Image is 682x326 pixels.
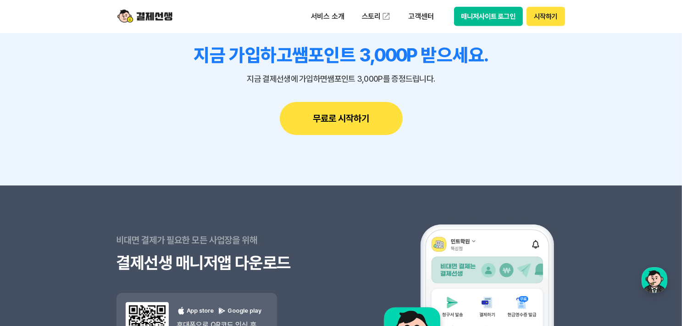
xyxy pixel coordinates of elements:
[84,242,95,249] span: 대화
[116,44,566,66] h3: 지금 가입하고 쌤포인트 3,000P 받으세요.
[382,12,391,21] img: 외부 도메인 오픈
[3,228,61,251] a: 홈
[29,242,34,249] span: 홈
[177,307,185,315] img: 애플 로고
[527,7,565,26] button: 시작하기
[116,252,341,275] h3: 결제선생 매니저앱 다운로드
[454,7,523,26] button: 매니저사이트 로그인
[117,8,172,25] img: logo
[218,307,226,315] img: 구글 플레이 로고
[280,102,403,135] button: 무료로 시작하기
[177,307,214,315] p: App store
[142,242,153,249] span: 설정
[118,228,176,251] a: 설정
[116,74,566,84] p: 지금 결제선생에 가입하면 쌤포인트 3,000P를 증정드립니다.
[355,7,398,26] a: 스토리
[402,8,440,25] p: 고객센터
[218,307,262,315] p: Google play
[61,228,118,251] a: 대화
[305,8,351,25] p: 서비스 소개
[116,229,341,252] p: 비대면 결제가 필요한 모든 사업장을 위해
